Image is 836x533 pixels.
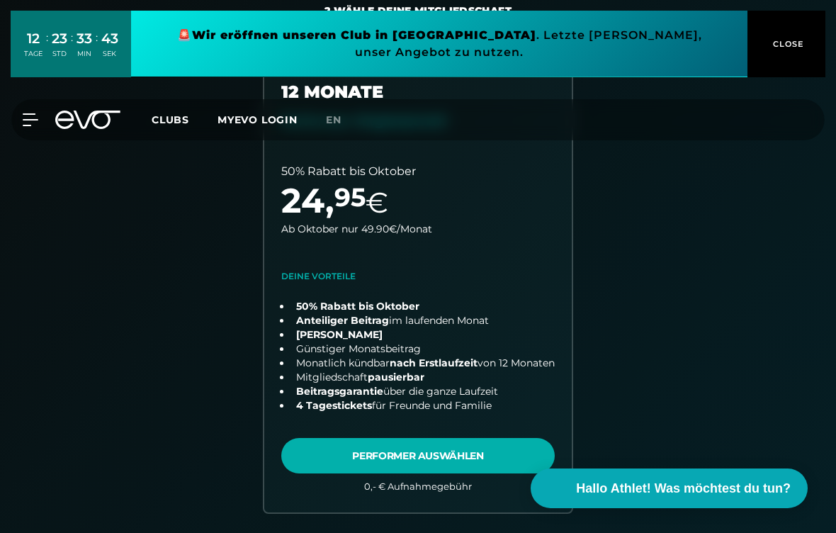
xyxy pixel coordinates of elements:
span: Hallo Athlet! Was möchtest du tun? [576,479,791,498]
button: Hallo Athlet! Was möchtest du tun? [531,469,808,508]
div: 43 [101,28,118,49]
div: 33 [77,28,92,49]
a: en [326,112,358,128]
span: CLOSE [769,38,804,50]
span: Clubs [152,113,189,126]
div: MIN [77,49,92,59]
button: CLOSE [747,11,825,77]
div: : [71,30,73,67]
a: choose plan [264,36,572,513]
div: STD [52,49,67,59]
div: SEK [101,49,118,59]
div: 12 [24,28,43,49]
div: : [46,30,48,67]
div: 23 [52,28,67,49]
div: : [96,30,98,67]
a: MYEVO LOGIN [218,113,298,126]
a: Clubs [152,113,218,126]
span: en [326,113,341,126]
div: TAGE [24,49,43,59]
